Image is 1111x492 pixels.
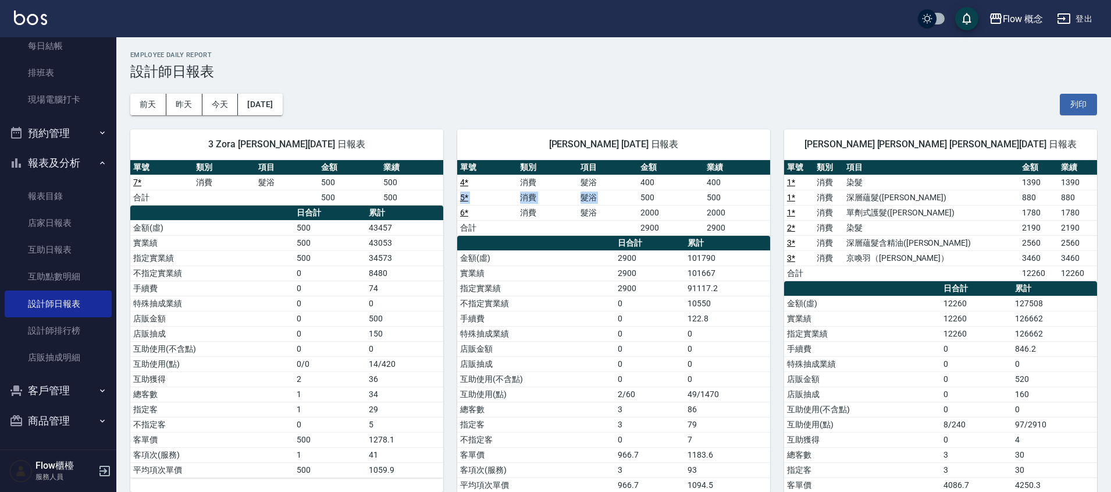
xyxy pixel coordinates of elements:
[941,432,1012,447] td: 0
[1012,326,1097,341] td: 126662
[457,160,517,175] th: 單號
[685,417,770,432] td: 79
[366,462,443,477] td: 1059.9
[615,387,685,402] td: 2/60
[14,10,47,25] img: Logo
[457,266,615,281] td: 實業績
[784,387,941,402] td: 店販抽成
[294,281,366,296] td: 0
[814,220,843,235] td: 消費
[615,432,685,447] td: 0
[578,205,638,220] td: 髮浴
[685,432,770,447] td: 7
[318,175,381,190] td: 500
[1012,462,1097,477] td: 30
[130,432,294,447] td: 客單價
[130,356,294,371] td: 互助使用(點)
[1012,296,1097,311] td: 127508
[955,7,978,30] button: save
[638,160,704,175] th: 金額
[798,139,1083,150] span: [PERSON_NAME] [PERSON_NAME] [PERSON_NAME][DATE] 日報表
[294,356,366,371] td: 0/0
[1019,250,1058,266] td: 3460
[685,402,770,417] td: 86
[366,326,443,341] td: 150
[255,160,318,175] th: 項目
[941,356,1012,371] td: 0
[615,447,685,462] td: 966.7
[130,63,1097,80] h3: 設計師日報表
[1019,160,1058,175] th: 金額
[784,402,941,417] td: 互助使用(不含點)
[294,447,366,462] td: 1
[784,266,814,281] td: 合計
[130,311,294,326] td: 店販金額
[130,51,1097,59] h2: Employee Daily Report
[294,417,366,432] td: 0
[5,376,112,406] button: 客戶管理
[130,341,294,356] td: 互助使用(不含點)
[685,341,770,356] td: 0
[1058,160,1097,175] th: 業績
[638,190,704,205] td: 500
[366,387,443,402] td: 34
[615,356,685,371] td: 0
[704,190,770,205] td: 500
[366,220,443,235] td: 43457
[685,371,770,387] td: 0
[130,235,294,250] td: 實業績
[1058,220,1097,235] td: 2190
[457,432,615,447] td: 不指定客
[294,250,366,266] td: 500
[1012,281,1097,296] th: 累計
[255,175,318,190] td: 髮浴
[457,281,615,296] td: 指定實業績
[457,402,615,417] td: 總客數
[9,459,33,483] img: Person
[202,94,238,115] button: 今天
[457,326,615,341] td: 特殊抽成業績
[1012,341,1097,356] td: 846.2
[615,417,685,432] td: 3
[685,281,770,296] td: 91117.2
[380,175,443,190] td: 500
[1012,356,1097,371] td: 0
[704,160,770,175] th: 業績
[941,387,1012,402] td: 0
[35,460,95,472] h5: Flow櫃檯
[130,190,193,205] td: 合計
[517,175,577,190] td: 消費
[5,263,112,290] a: 互助點數明細
[1019,205,1058,220] td: 1780
[1012,387,1097,402] td: 160
[517,190,577,205] td: 消費
[941,296,1012,311] td: 12260
[318,190,381,205] td: 500
[1019,220,1058,235] td: 2190
[517,205,577,220] td: 消費
[685,462,770,477] td: 93
[294,266,366,281] td: 0
[685,250,770,266] td: 101790
[457,220,517,235] td: 合計
[941,341,1012,356] td: 0
[784,296,941,311] td: 金額(虛)
[685,447,770,462] td: 1183.6
[457,160,770,236] table: a dense table
[380,160,443,175] th: 業績
[130,220,294,235] td: 金額(虛)
[578,175,638,190] td: 髮浴
[366,341,443,356] td: 0
[1019,266,1058,281] td: 12260
[366,281,443,296] td: 74
[366,432,443,447] td: 1278.1
[784,462,941,477] td: 指定客
[941,417,1012,432] td: 8/240
[238,94,282,115] button: [DATE]
[5,406,112,436] button: 商品管理
[615,281,685,296] td: 2900
[784,326,941,341] td: 指定實業績
[615,266,685,281] td: 2900
[941,447,1012,462] td: 3
[294,387,366,402] td: 1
